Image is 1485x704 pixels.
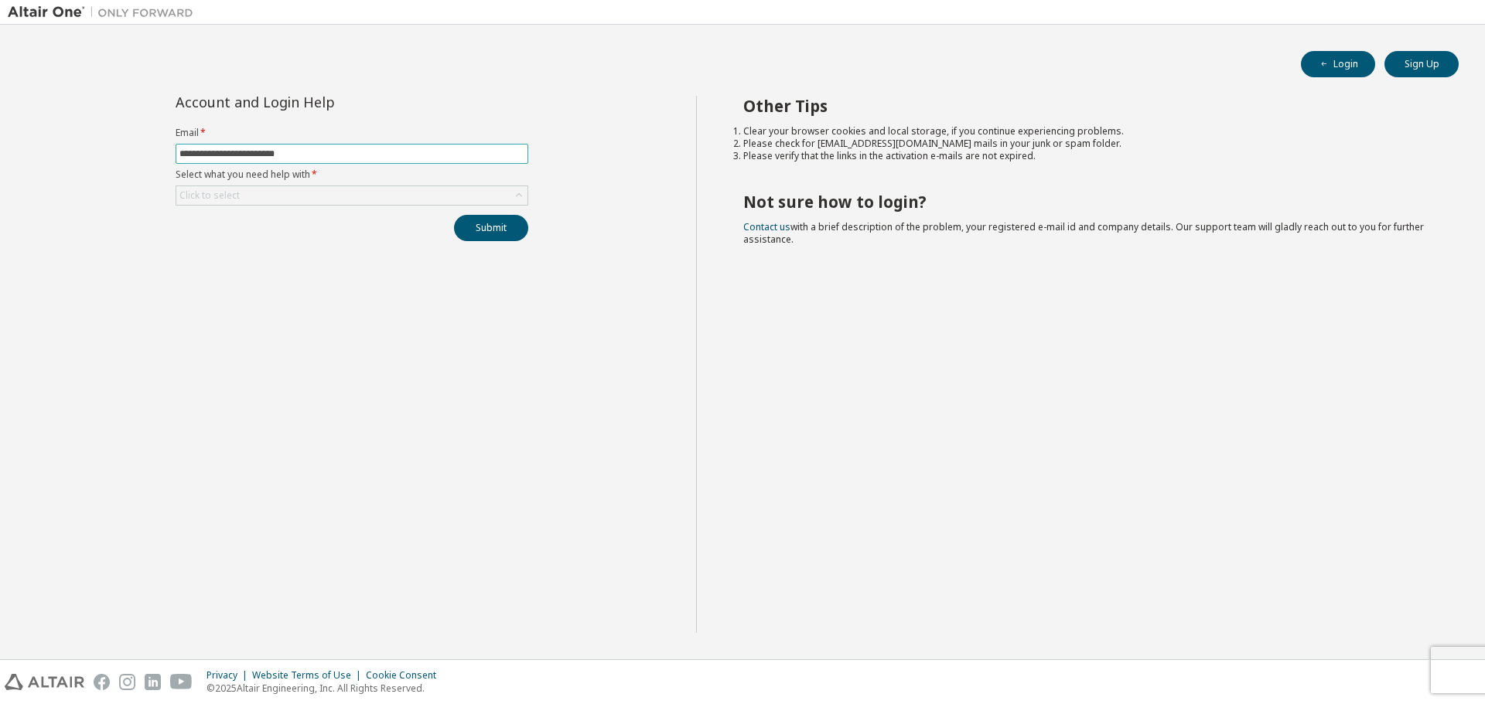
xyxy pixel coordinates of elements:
[176,168,528,181] label: Select what you need help with
[454,215,528,241] button: Submit
[8,5,201,20] img: Altair One
[743,96,1432,116] h2: Other Tips
[366,669,445,682] div: Cookie Consent
[176,186,527,205] div: Click to select
[207,669,252,682] div: Privacy
[176,96,458,108] div: Account and Login Help
[179,189,240,202] div: Click to select
[252,669,366,682] div: Website Terms of Use
[1301,51,1375,77] button: Login
[207,682,445,695] p: © 2025 Altair Engineering, Inc. All Rights Reserved.
[119,674,135,690] img: instagram.svg
[743,125,1432,138] li: Clear your browser cookies and local storage, if you continue experiencing problems.
[1384,51,1459,77] button: Sign Up
[176,127,528,139] label: Email
[743,220,1424,246] span: with a brief description of the problem, your registered e-mail id and company details. Our suppo...
[743,192,1432,212] h2: Not sure how to login?
[743,150,1432,162] li: Please verify that the links in the activation e-mails are not expired.
[170,674,193,690] img: youtube.svg
[743,220,790,233] a: Contact us
[145,674,161,690] img: linkedin.svg
[743,138,1432,150] li: Please check for [EMAIL_ADDRESS][DOMAIN_NAME] mails in your junk or spam folder.
[5,674,84,690] img: altair_logo.svg
[94,674,110,690] img: facebook.svg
